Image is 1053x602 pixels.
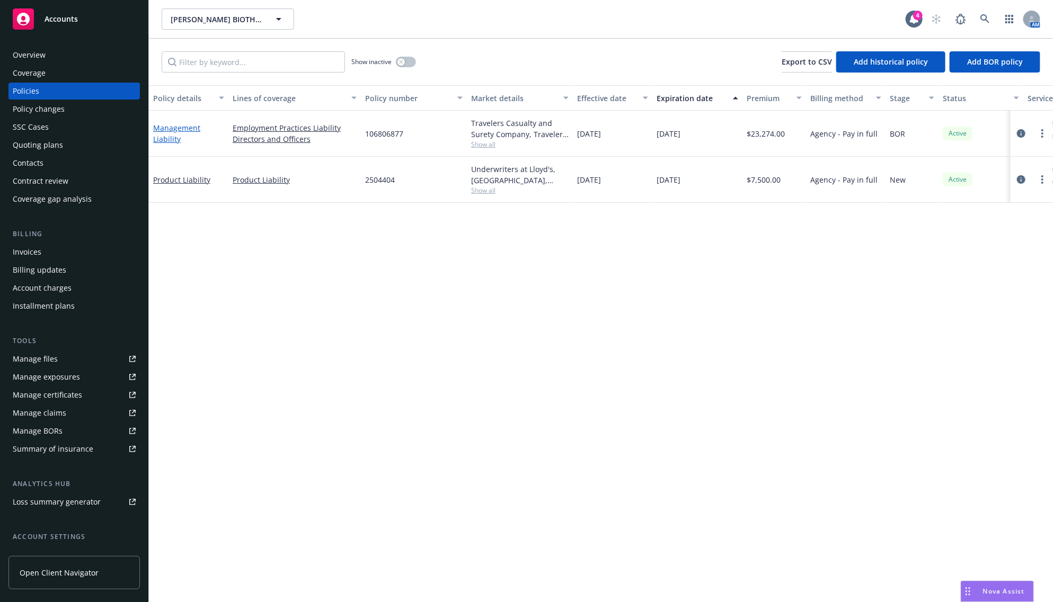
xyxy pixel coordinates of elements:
div: Coverage gap analysis [13,191,92,208]
a: Manage certificates [8,387,140,403]
div: Account settings [8,532,140,542]
div: Stage [890,93,923,104]
span: [PERSON_NAME] BIOTHERAPEUTICS INC [171,14,262,25]
div: Policy changes [13,101,65,118]
button: [PERSON_NAME] BIOTHERAPEUTICS INC [162,8,294,30]
a: Report a Bug [950,8,971,30]
a: more [1036,173,1049,186]
a: Management Liability [153,123,200,144]
div: Billing method [810,93,870,104]
a: Start snowing [926,8,947,30]
a: Service team [8,546,140,563]
button: Add historical policy [836,51,945,73]
div: Contacts [13,155,43,172]
a: Manage claims [8,405,140,421]
a: Search [975,8,996,30]
div: Coverage [13,65,46,82]
div: Premium [747,93,790,104]
div: Tools [8,336,140,346]
div: Billing updates [13,262,66,278]
button: Policy details [149,85,228,111]
div: Overview [13,47,46,64]
button: Add BOR policy [950,51,1040,73]
span: Show all [471,186,569,195]
span: $7,500.00 [747,174,781,185]
div: 4 [913,11,923,20]
div: Quoting plans [13,137,63,154]
a: Product Liability [153,175,210,185]
span: Accounts [45,15,78,23]
a: Installment plans [8,298,140,315]
div: Manage claims [13,405,66,421]
a: Employment Practices Liability [233,122,357,133]
a: Summary of insurance [8,441,140,457]
div: Analytics hub [8,479,140,489]
a: Account charges [8,280,140,296]
div: Manage BORs [13,423,63,439]
div: Billing [8,229,140,239]
span: Export to CSV [782,57,832,67]
div: Invoices [13,244,41,260]
button: Lines of coverage [228,85,361,111]
a: more [1036,127,1049,140]
span: $23,274.00 [747,128,785,139]
a: Policies [8,83,140,100]
span: Agency - Pay in full [810,174,878,185]
button: Nova Assist [961,581,1034,602]
a: Coverage gap analysis [8,191,140,208]
span: Nova Assist [983,587,1025,596]
a: Loss summary generator [8,493,140,510]
div: Manage files [13,351,58,367]
input: Filter by keyword... [162,51,345,73]
button: Policy number [361,85,467,111]
a: Product Liability [233,174,357,185]
div: Account charges [13,280,72,296]
button: Status [939,85,1023,111]
div: Policies [13,83,39,100]
a: Coverage [8,65,140,82]
span: Add BOR policy [967,57,1023,67]
div: Drag to move [961,581,975,601]
div: Policy number [365,93,451,104]
div: Manage exposures [13,369,80,385]
a: Switch app [999,8,1020,30]
div: Underwriters at Lloyd's, [GEOGRAPHIC_DATA], [PERSON_NAME] of [GEOGRAPHIC_DATA] [471,164,569,186]
div: Market details [471,93,557,104]
a: Policy changes [8,101,140,118]
span: [DATE] [657,174,680,185]
a: Manage exposures [8,369,140,385]
a: Contract review [8,173,140,190]
div: Summary of insurance [13,441,93,457]
div: Lines of coverage [233,93,345,104]
span: 106806877 [365,128,403,139]
span: BOR [890,128,905,139]
span: New [890,174,906,185]
a: Billing updates [8,262,140,278]
a: circleInformation [1015,127,1028,140]
a: Quoting plans [8,137,140,154]
div: Service team [13,546,58,563]
span: [DATE] [577,128,601,139]
div: Effective date [577,93,636,104]
div: Travelers Casualty and Surety Company, Travelers Insurance [471,118,569,140]
div: Expiration date [657,93,727,104]
span: Active [947,175,968,184]
button: Export to CSV [782,51,832,73]
a: Manage files [8,351,140,367]
a: Invoices [8,244,140,260]
a: Manage BORs [8,423,140,439]
a: circleInformation [1015,173,1028,186]
div: Contract review [13,173,68,190]
div: Status [943,93,1007,104]
a: Directors and Officers [233,133,357,145]
button: Expiration date [652,85,742,111]
a: SSC Cases [8,119,140,136]
span: Active [947,129,968,138]
span: Show inactive [351,57,392,66]
div: SSC Cases [13,119,49,136]
button: Premium [742,85,806,111]
span: Add historical policy [854,57,928,67]
span: Agency - Pay in full [810,128,878,139]
button: Effective date [573,85,652,111]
